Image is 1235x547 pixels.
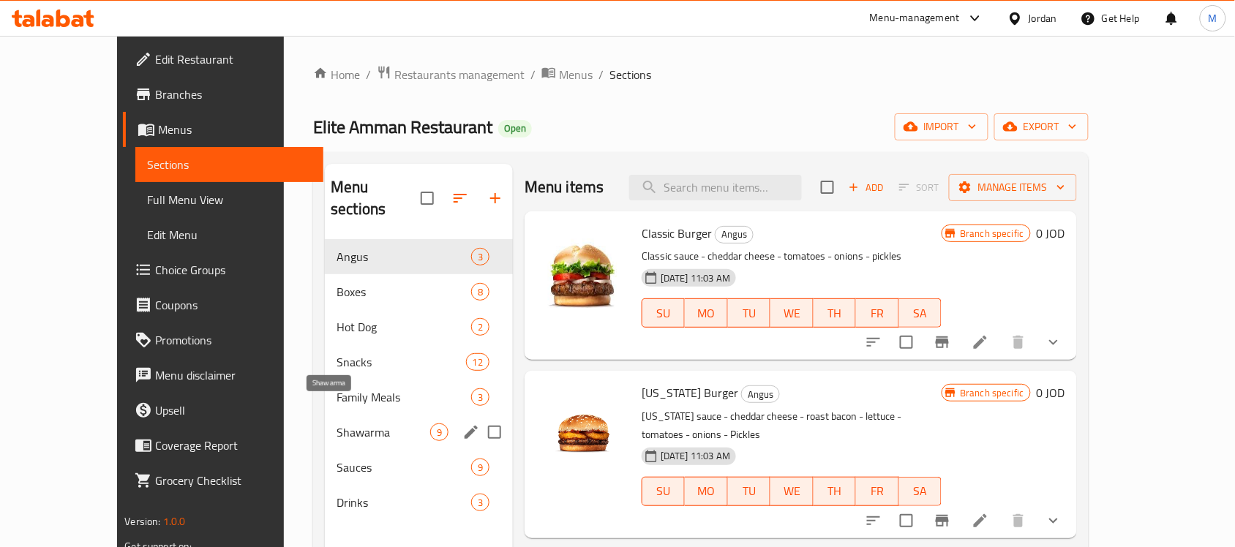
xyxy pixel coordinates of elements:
span: Sections [609,66,651,83]
span: Angus [716,226,753,243]
span: TU [734,480,765,502]
span: TH [819,480,851,502]
div: Drinks [337,494,471,511]
span: Manage items [961,178,1065,197]
a: Coverage Report [123,428,323,463]
div: Jordan [1029,10,1057,26]
button: Manage items [949,174,1077,201]
a: Full Menu View [135,182,323,217]
a: Edit Menu [135,217,323,252]
span: Add item [843,176,890,199]
span: Elite Amman Restaurant [313,110,492,143]
input: search [629,175,802,200]
span: Menus [158,121,312,138]
button: edit [460,421,482,443]
button: SA [899,477,942,506]
span: 2 [472,320,489,334]
span: MO [691,480,722,502]
button: Add section [478,181,513,216]
span: SA [905,480,936,502]
h6: 0 JOD [1037,382,1065,403]
span: export [1006,118,1077,136]
div: Boxes [337,283,471,301]
div: Sauces9 [325,450,513,485]
button: WE [770,298,814,328]
span: Full Menu View [147,191,312,208]
button: Branch-specific-item [925,503,960,538]
button: TH [814,477,857,506]
a: Edit Restaurant [123,42,323,77]
span: FR [862,303,893,324]
span: Sauces [337,459,471,476]
span: Hot Dog [337,318,471,336]
div: Menu-management [870,10,960,27]
a: Menu disclaimer [123,358,323,393]
button: TH [814,298,857,328]
span: Shawarma [337,423,430,441]
svg: Show Choices [1045,512,1062,529]
div: items [430,423,448,441]
nav: Menu sections [325,233,513,526]
div: items [466,353,489,371]
button: show more [1036,325,1071,360]
a: Coupons [123,287,323,322]
div: Angus [741,385,780,403]
a: Menus [123,112,323,147]
button: MO [685,477,728,506]
button: TU [728,298,771,328]
button: delete [1001,325,1036,360]
span: Snacks [337,353,466,371]
span: Coverage Report [155,437,312,454]
span: 12 [467,355,489,369]
span: Branches [155,86,312,103]
h2: Menu items [525,176,604,198]
div: items [471,459,489,476]
span: [DATE] 11:03 AM [655,271,736,285]
span: 3 [472,391,489,404]
span: Restaurants management [394,66,525,83]
div: items [471,248,489,265]
span: [US_STATE] Burger [642,382,738,404]
span: 9 [472,461,489,475]
span: [DATE] 11:03 AM [655,449,736,463]
nav: breadcrumb [313,65,1089,84]
div: Boxes8 [325,274,513,309]
span: M [1209,10,1217,26]
button: FR [856,298,899,328]
p: Classic sauce - cheddar cheese - tomatoes - onions - pickles [642,247,942,265]
a: Menus [541,65,593,84]
span: Menus [559,66,593,83]
span: Select to update [891,327,922,358]
span: import [906,118,977,136]
a: Upsell [123,393,323,428]
span: Choice Groups [155,261,312,279]
span: Branch specific [954,386,1029,400]
a: Restaurants management [377,65,525,84]
span: Edit Restaurant [155,50,312,68]
span: WE [776,480,808,502]
span: Open [498,122,532,135]
span: Select all sections [412,183,443,214]
div: Hot Dog2 [325,309,513,344]
div: Angus [715,226,754,244]
span: Sort sections [443,181,478,216]
span: Sections [147,156,312,173]
span: Select to update [891,505,922,536]
img: Classic Burger [536,223,630,317]
span: Family Meals [337,388,471,406]
span: 8 [472,285,489,299]
span: Edit Menu [147,226,312,244]
button: sort-choices [856,503,891,538]
div: Family Meals3 [325,380,513,415]
button: delete [1001,503,1036,538]
div: items [471,494,489,511]
button: SU [642,477,685,506]
button: export [994,113,1089,140]
a: Choice Groups [123,252,323,287]
li: / [598,66,604,83]
span: Classic Burger [642,222,712,244]
span: WE [776,303,808,324]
